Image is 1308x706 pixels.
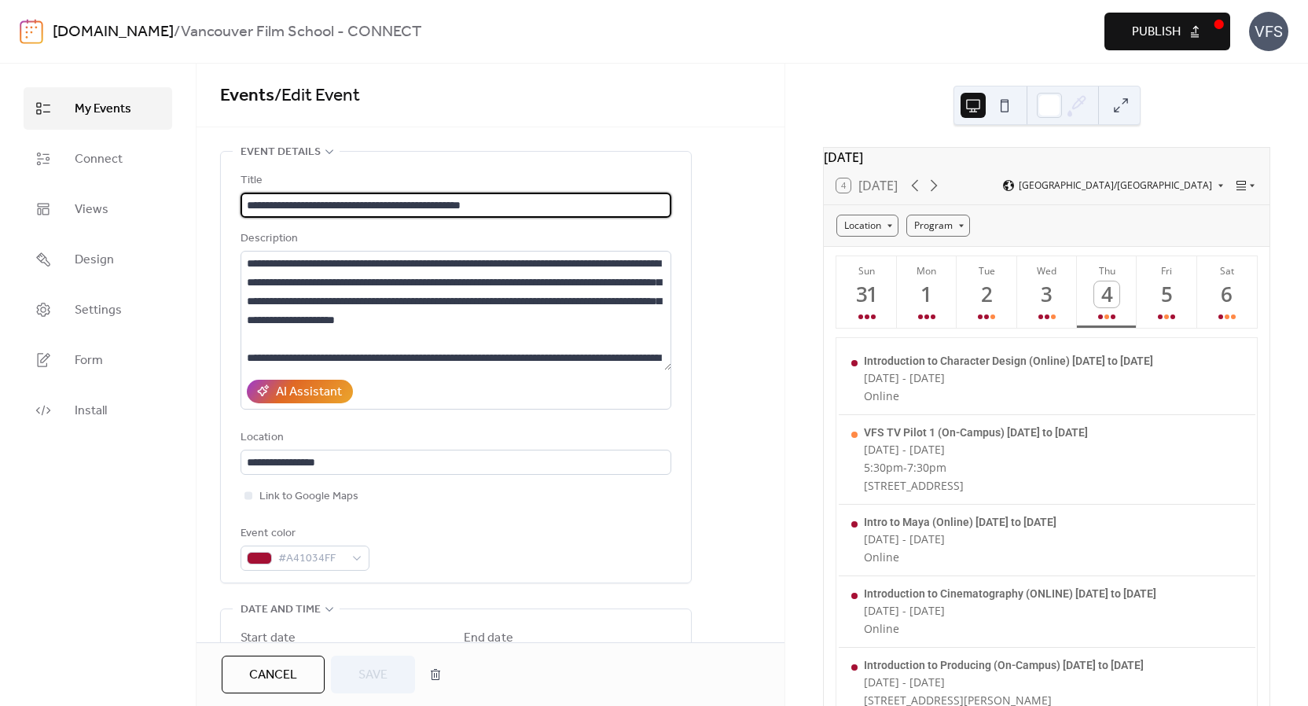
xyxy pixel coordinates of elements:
[907,460,946,475] span: 7:30pm
[220,79,274,113] a: Events
[24,289,172,331] a: Settings
[24,188,172,230] a: Views
[864,621,1156,636] div: Online
[1022,264,1072,278] div: Wed
[864,460,903,475] span: 5:30pm
[1077,256,1137,328] button: Thu4
[824,148,1269,167] div: [DATE]
[241,143,321,162] span: Event details
[24,339,172,381] a: Form
[902,264,952,278] div: Mon
[53,17,174,47] a: [DOMAIN_NAME]
[903,460,907,475] span: -
[897,256,957,328] button: Mon1
[278,550,344,568] span: #A41034FF
[957,256,1016,328] button: Tue2
[864,587,1156,600] div: Introduction to Cinematography (ONLINE) [DATE] to [DATE]
[1017,256,1077,328] button: Wed3
[75,150,123,169] span: Connect
[864,478,1088,493] div: [STREET_ADDRESS]
[181,17,421,47] b: Vancouver Film School - CONNECT
[24,238,172,281] a: Design
[864,675,1144,689] div: [DATE] - [DATE]
[864,426,1088,439] div: VFS TV Pilot 1 (On-Campus) [DATE] to [DATE]
[1094,281,1120,307] div: 4
[241,601,321,620] span: Date and time
[1202,264,1252,278] div: Sat
[864,603,1156,618] div: [DATE] - [DATE]
[836,256,896,328] button: Sun31
[1104,13,1230,50] button: Publish
[259,487,358,506] span: Link to Google Maps
[864,388,1153,403] div: Online
[24,138,172,180] a: Connect
[864,442,1088,457] div: [DATE] - [DATE]
[274,79,360,113] span: / Edit Event
[241,171,668,190] div: Title
[241,629,296,648] div: Start date
[864,516,1056,528] div: Intro to Maya (Online) [DATE] to [DATE]
[241,524,366,543] div: Event color
[864,531,1056,546] div: [DATE] - [DATE]
[464,629,513,648] div: End date
[1197,256,1257,328] button: Sat6
[75,251,114,270] span: Design
[241,230,668,248] div: Description
[1137,256,1196,328] button: Fri5
[24,389,172,432] a: Install
[961,264,1012,278] div: Tue
[1141,264,1192,278] div: Fri
[276,383,342,402] div: AI Assistant
[1019,181,1212,190] span: [GEOGRAPHIC_DATA]/[GEOGRAPHIC_DATA]
[1214,281,1240,307] div: 6
[914,281,940,307] div: 1
[1132,23,1181,42] span: Publish
[1249,12,1288,51] div: VFS
[1082,264,1132,278] div: Thu
[1154,281,1180,307] div: 5
[974,281,1000,307] div: 2
[24,87,172,130] a: My Events
[864,355,1153,367] div: Introduction to Character Design (Online) [DATE] to [DATE]
[841,264,891,278] div: Sun
[20,19,43,44] img: logo
[854,281,880,307] div: 31
[75,402,107,421] span: Install
[864,659,1144,671] div: Introduction to Producing (On-Campus) [DATE] to [DATE]
[75,100,131,119] span: My Events
[174,17,181,47] b: /
[241,428,668,447] div: Location
[249,666,297,685] span: Cancel
[75,351,103,370] span: Form
[75,301,122,320] span: Settings
[864,370,1153,385] div: [DATE] - [DATE]
[864,550,1056,564] div: Online
[1034,281,1060,307] div: 3
[247,380,353,403] button: AI Assistant
[222,656,325,693] button: Cancel
[75,200,108,219] span: Views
